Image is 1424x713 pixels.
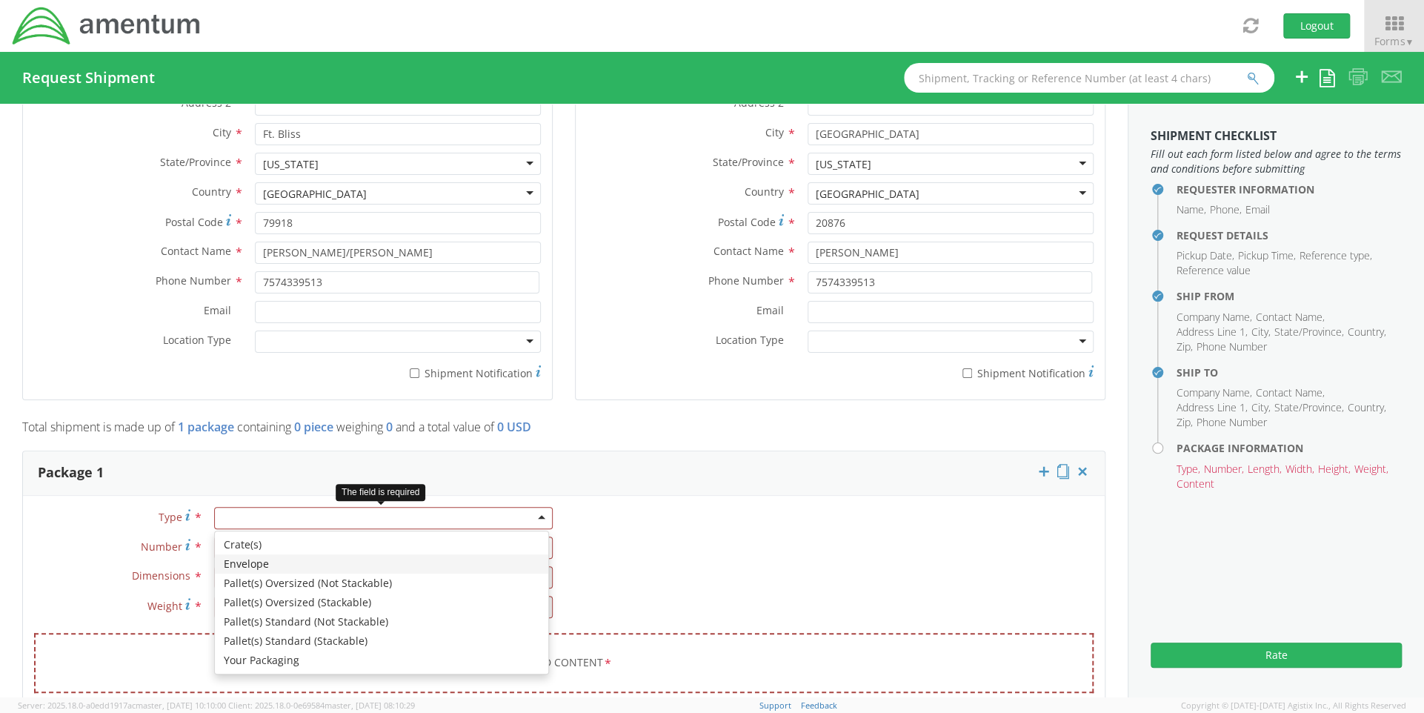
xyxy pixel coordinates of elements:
[38,465,104,480] h3: Package 1
[816,157,871,172] div: [US_STATE]
[756,303,784,317] span: Email
[215,535,548,554] div: Crate(s)
[1348,325,1386,339] li: Country
[765,125,784,139] span: City
[182,96,231,110] span: Address 2
[716,333,784,347] span: Location Type
[1177,462,1200,477] li: Type
[386,419,393,435] span: 0
[1348,400,1386,415] li: Country
[1248,462,1282,477] li: Length
[1374,34,1414,48] span: Forms
[1177,400,1248,415] li: Address Line 1
[1151,130,1402,143] h3: Shipment Checklist
[1181,700,1406,712] span: Copyright © [DATE]-[DATE] Agistix Inc., All Rights Reserved
[1245,202,1270,217] li: Email
[1283,13,1350,39] button: Logout
[1210,202,1242,217] li: Phone
[161,244,231,258] span: Contact Name
[718,215,776,229] span: Postal Code
[325,700,415,711] span: master, [DATE] 08:10:29
[18,700,226,711] span: Server: 2025.18.0-a0edd1917ac
[263,187,367,202] div: [GEOGRAPHIC_DATA]
[132,568,190,583] span: Dimensions
[816,187,919,202] div: [GEOGRAPHIC_DATA]
[734,96,784,110] span: Address 2
[1274,325,1344,339] li: State/Province
[410,368,419,378] input: Shipment Notification
[1177,202,1206,217] li: Name
[215,631,548,651] div: Pallet(s) Standard (Stackable)
[745,185,784,199] span: Country
[192,185,231,199] span: Country
[156,273,231,288] span: Phone Number
[801,700,837,711] a: Feedback
[34,633,1094,693] a: Add Content
[713,155,784,169] span: State/Province
[1300,248,1372,263] li: Reference type
[1177,385,1252,400] li: Company Name
[228,700,415,711] span: Client: 2025.18.0-0e69584
[255,363,542,381] label: Shipment Notification
[204,303,231,317] span: Email
[808,363,1094,381] label: Shipment Notification
[1274,400,1344,415] li: State/Province
[1204,462,1244,477] li: Number
[1318,462,1351,477] li: Height
[1405,36,1414,48] span: ▼
[497,419,531,435] span: 0 USD
[1251,325,1271,339] li: City
[336,484,425,501] div: The field is required
[904,63,1274,93] input: Shipment, Tracking or Reference Number (at least 4 chars)
[962,368,972,378] input: Shipment Notification
[1177,442,1402,454] h4: Package Information
[1285,462,1314,477] li: Width
[1177,477,1214,491] li: Content
[1177,325,1248,339] li: Address Line 1
[22,70,155,86] h4: Request Shipment
[1197,415,1267,430] li: Phone Number
[1197,339,1267,354] li: Phone Number
[1151,147,1402,176] span: Fill out each form listed below and agree to the terms and conditions before submitting
[178,419,234,435] span: 1 package
[1177,184,1402,195] h4: Requester Information
[1177,263,1251,278] li: Reference value
[141,540,182,554] span: Number
[215,593,548,612] div: Pallet(s) Oversized (Stackable)
[22,419,1105,443] p: Total shipment is made up of containing weighing and a total value of
[1177,291,1402,302] h4: Ship From
[1177,310,1252,325] li: Company Name
[159,510,182,524] span: Type
[213,125,231,139] span: City
[215,651,548,670] div: Your Packaging
[759,700,791,711] a: Support
[1151,643,1402,668] button: Rate
[1177,339,1193,354] li: Zip
[1238,248,1296,263] li: Pickup Time
[215,554,548,574] div: Envelope
[1177,230,1402,241] h4: Request Details
[1256,385,1325,400] li: Contact Name
[163,333,231,347] span: Location Type
[1177,248,1234,263] li: Pickup Date
[1177,415,1193,430] li: Zip
[136,700,226,711] span: master, [DATE] 10:10:00
[147,599,182,613] span: Weight
[11,5,202,47] img: dyn-intl-logo-049831509241104b2a82.png
[263,157,319,172] div: [US_STATE]
[708,273,784,288] span: Phone Number
[1251,400,1271,415] li: City
[294,419,333,435] span: 0 piece
[165,215,223,229] span: Postal Code
[1177,367,1402,378] h4: Ship To
[713,244,784,258] span: Contact Name
[1256,310,1325,325] li: Contact Name
[215,574,548,593] div: Pallet(s) Oversized (Not Stackable)
[1354,462,1388,477] li: Weight
[215,612,548,631] div: Pallet(s) Standard (Not Stackable)
[160,155,231,169] span: State/Province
